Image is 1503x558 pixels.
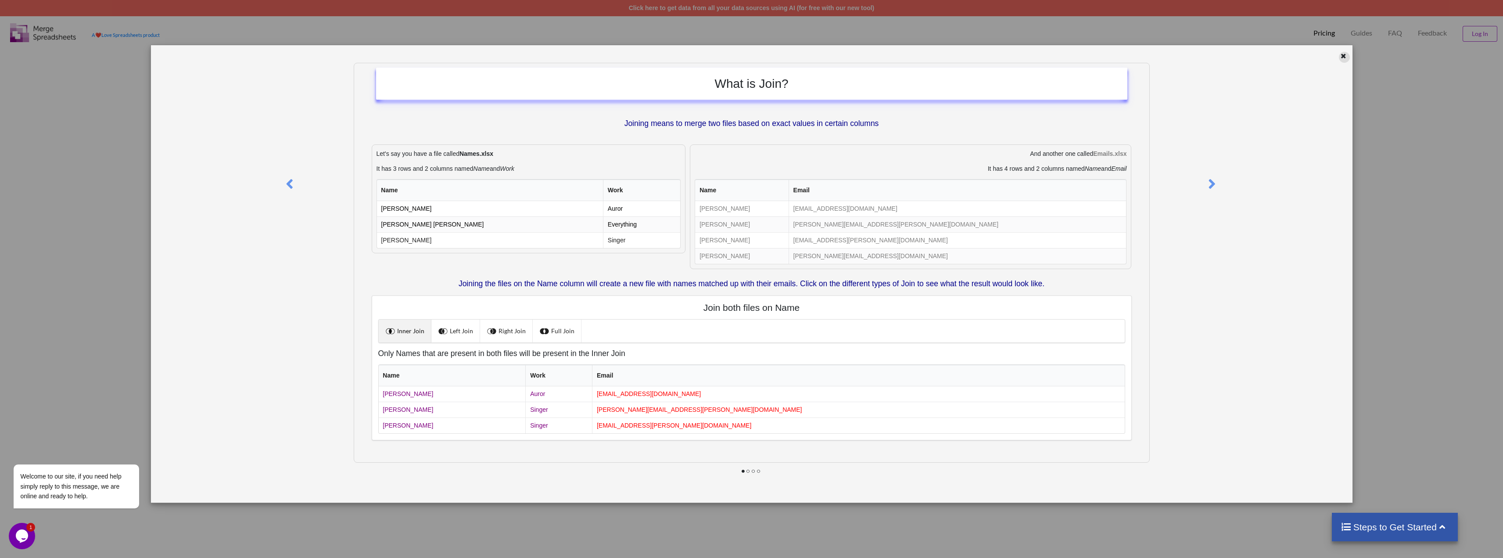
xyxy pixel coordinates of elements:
td: [PERSON_NAME] [379,418,526,433]
td: Auror [603,201,680,216]
th: Email [789,180,1126,201]
td: [PERSON_NAME] [377,232,603,248]
th: Email [592,365,1124,386]
td: [PERSON_NAME] [PERSON_NAME] [377,216,603,232]
h4: Steps to Get Started [1341,522,1449,533]
td: [EMAIL_ADDRESS][DOMAIN_NAME] [789,201,1126,216]
th: Name [695,180,788,201]
h2: What is Join? [385,76,1119,91]
td: [PERSON_NAME] [695,232,788,248]
p: Joining the files on the Name column will create a new file with names matched up with their emai... [372,278,1132,289]
th: Work [603,180,680,201]
td: Singer [525,418,592,433]
a: Full Join [533,320,581,342]
p: And another one called [695,149,1126,158]
td: [EMAIL_ADDRESS][DOMAIN_NAME] [592,386,1124,402]
b: Emails.xlsx [1093,150,1126,157]
th: Name [377,180,603,201]
p: Let's say you have a file called [377,149,681,158]
td: Singer [603,232,680,248]
td: [PERSON_NAME] [695,201,788,216]
td: [PERSON_NAME] [377,201,603,216]
p: Joining means to merge two files based on exact values in certain columns [376,118,1127,129]
i: Work [500,165,514,172]
b: Names.xlsx [459,150,493,157]
iframe: chat widget [9,523,37,549]
i: Name [1085,165,1101,172]
th: Name [379,365,526,386]
h5: Only Names that are present in both files will be present in the Inner Join [378,349,1125,358]
td: [PERSON_NAME] [379,386,526,402]
iframe: chat widget [9,385,167,518]
td: Everything [603,216,680,232]
a: Right Join [480,320,533,342]
i: Name [473,165,490,172]
td: [PERSON_NAME][EMAIL_ADDRESS][PERSON_NAME][DOMAIN_NAME] [789,216,1126,232]
a: Left Join [431,320,480,342]
p: It has 4 rows and 2 columns named and [695,164,1126,173]
h4: Join both files on Name [378,302,1125,313]
td: [PERSON_NAME] [379,402,526,418]
p: It has 3 rows and 2 columns named and [377,164,681,173]
a: Inner Join [379,320,431,342]
td: Auror [525,386,592,402]
i: Email [1111,165,1126,172]
th: Work [525,365,592,386]
td: [PERSON_NAME] [695,216,788,232]
td: Singer [525,402,592,418]
td: [PERSON_NAME][EMAIL_ADDRESS][PERSON_NAME][DOMAIN_NAME] [592,402,1124,418]
td: [PERSON_NAME] [695,248,788,264]
td: [PERSON_NAME][EMAIL_ADDRESS][DOMAIN_NAME] [789,248,1126,264]
td: [EMAIL_ADDRESS][PERSON_NAME][DOMAIN_NAME] [592,418,1124,433]
td: [EMAIL_ADDRESS][PERSON_NAME][DOMAIN_NAME] [789,232,1126,248]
